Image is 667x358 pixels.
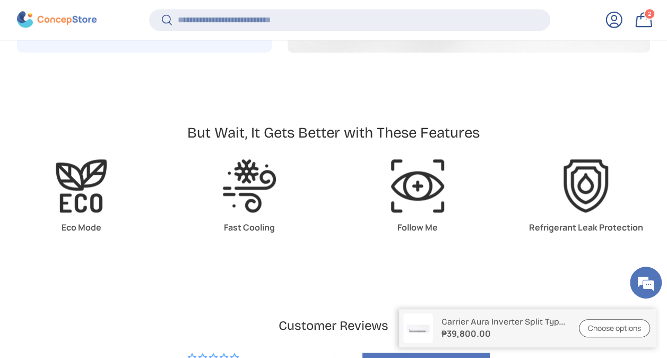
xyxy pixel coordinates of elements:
[184,275,194,285] span: Send voice message
[55,58,178,74] div: Chat with us now
[397,221,438,233] strong: Follow Me
[37,216,186,240] span: hi. does purchase include free shipping and ac installment?
[441,327,566,340] strong: ₱39,800.00
[441,317,566,327] p: Carrier Aura Inverter Split Type Air Conditioner
[224,221,275,233] strong: Fast Cooling​
[166,114,179,128] em: Slightly smiling face
[5,262,202,299] textarea: Type your message and hit 'Enter'
[9,98,198,133] div: Our Concierge is a bit busy, but we’re on it! Stay with us—we’ll get you connected soon.
[579,319,650,338] a: Choose options
[62,221,101,233] strong: Eco Mode
[529,221,643,233] strong: Refrigerant Leak Protection
[25,317,642,335] h2: Customer Reviews
[187,123,480,142] h2: But Wait, It Gets Better with These Features
[17,12,97,28] img: ConcepStore
[18,200,188,210] div: You
[174,5,200,31] div: Minimize live chat window
[648,10,652,18] span: 2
